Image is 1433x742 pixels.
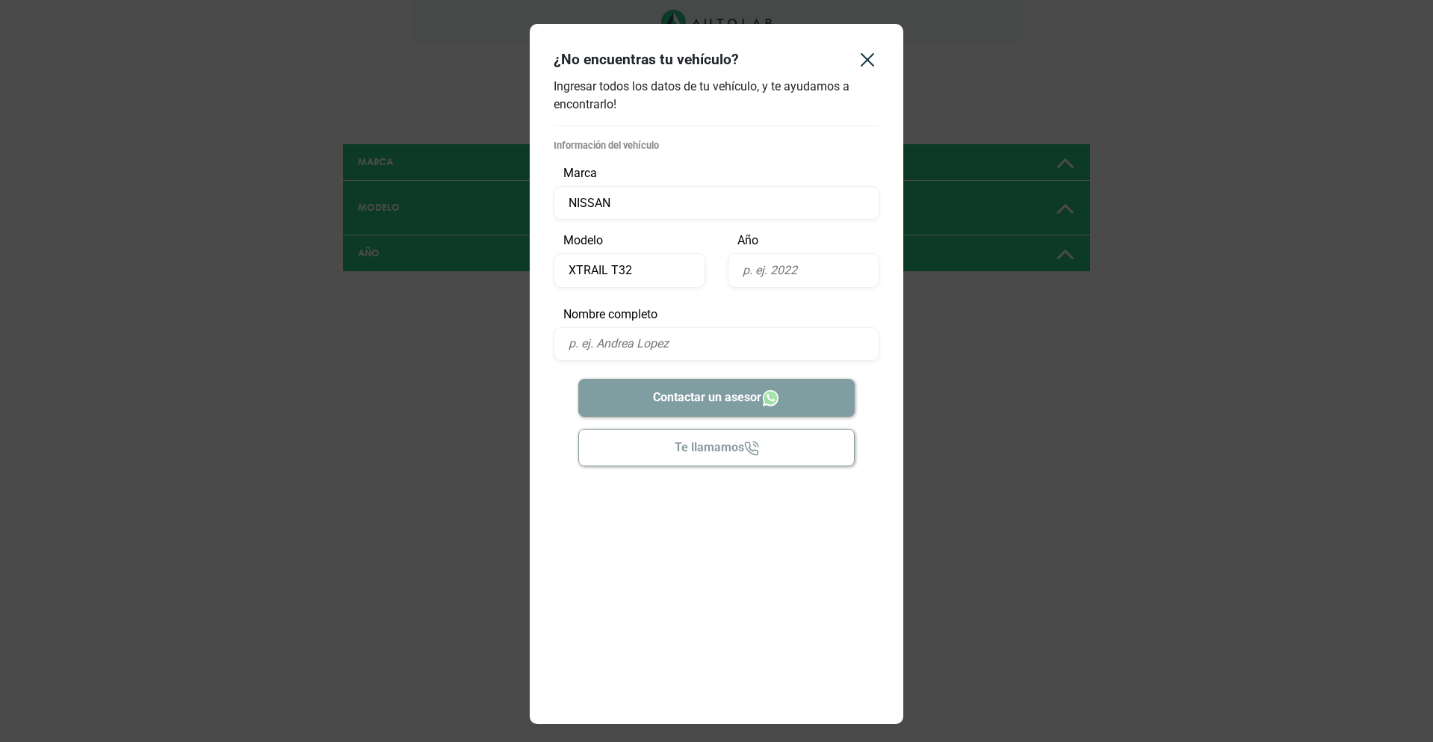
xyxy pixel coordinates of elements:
[728,232,879,250] p: Año
[554,306,879,324] p: Nombre completo
[554,51,739,68] h4: ¿No encuentras tu vehículo?
[554,232,705,250] p: Modelo
[554,327,879,361] input: p. ej. Andrea Lopez
[554,253,705,287] input: p. ej. aveo
[728,253,879,287] input: p. ej. 2022
[761,389,780,407] img: Whatsapp icon
[554,164,879,182] p: Marca
[578,429,855,466] button: Te llamamos
[578,379,855,417] button: Contactar un asesor
[554,138,879,152] p: Información del vehículo
[844,36,891,84] button: Close
[554,186,879,220] input: ¿Que vehículo tienes?
[554,78,879,114] p: Ingresar todos los datos de tu vehículo, y te ayudamos a encontrarlo!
